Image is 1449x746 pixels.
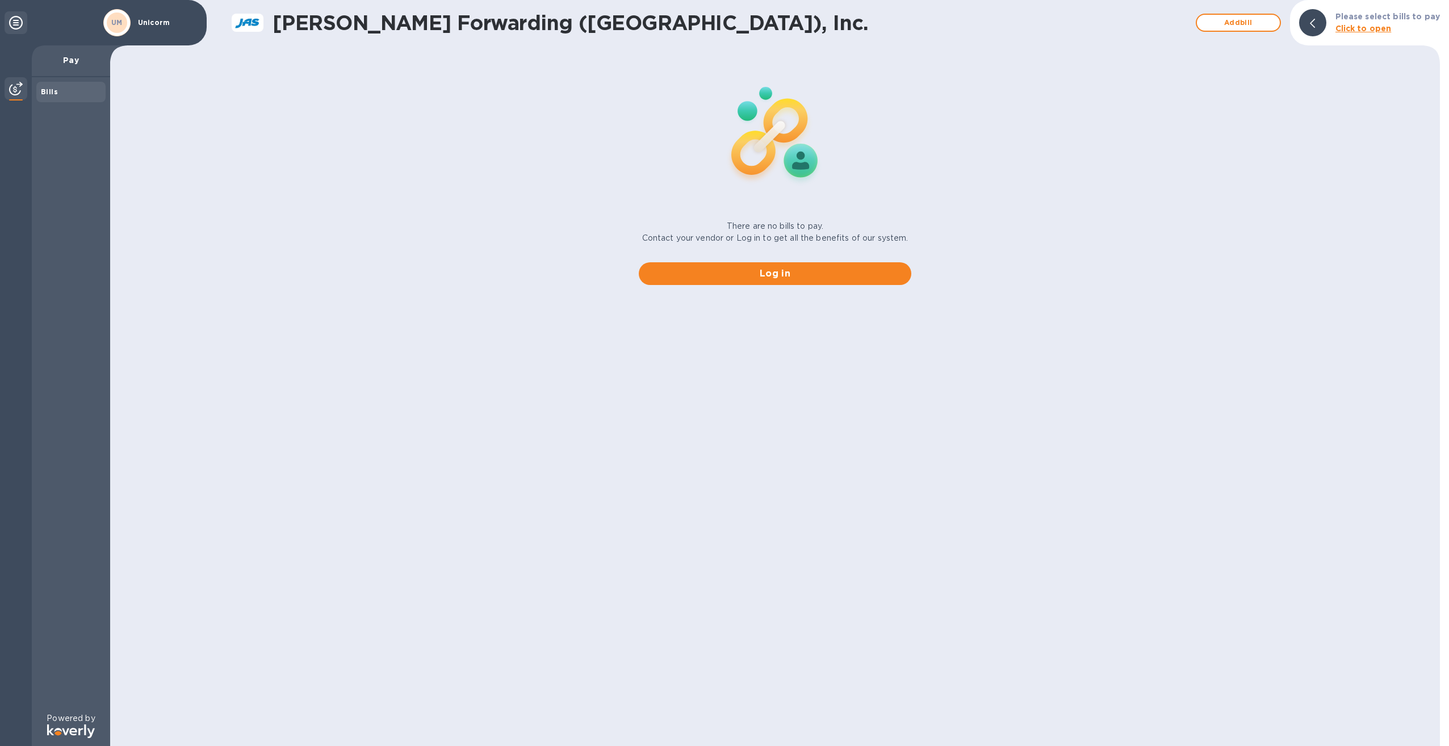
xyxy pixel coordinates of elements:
[1335,12,1440,21] b: Please select bills to pay
[41,87,58,96] b: Bills
[1196,14,1281,32] button: Addbill
[47,713,95,724] p: Powered by
[639,262,911,285] button: Log in
[47,724,95,738] img: Logo
[1206,16,1271,30] span: Add bill
[1335,24,1392,33] b: Click to open
[41,55,101,66] p: Pay
[642,220,908,244] p: There are no bills to pay. Contact your vendor or Log in to get all the benefits of our system.
[648,267,902,280] span: Log in
[111,18,123,27] b: UM
[138,19,195,27] p: Unicorm
[273,11,1190,35] h1: [PERSON_NAME] Forwarding ([GEOGRAPHIC_DATA]), Inc.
